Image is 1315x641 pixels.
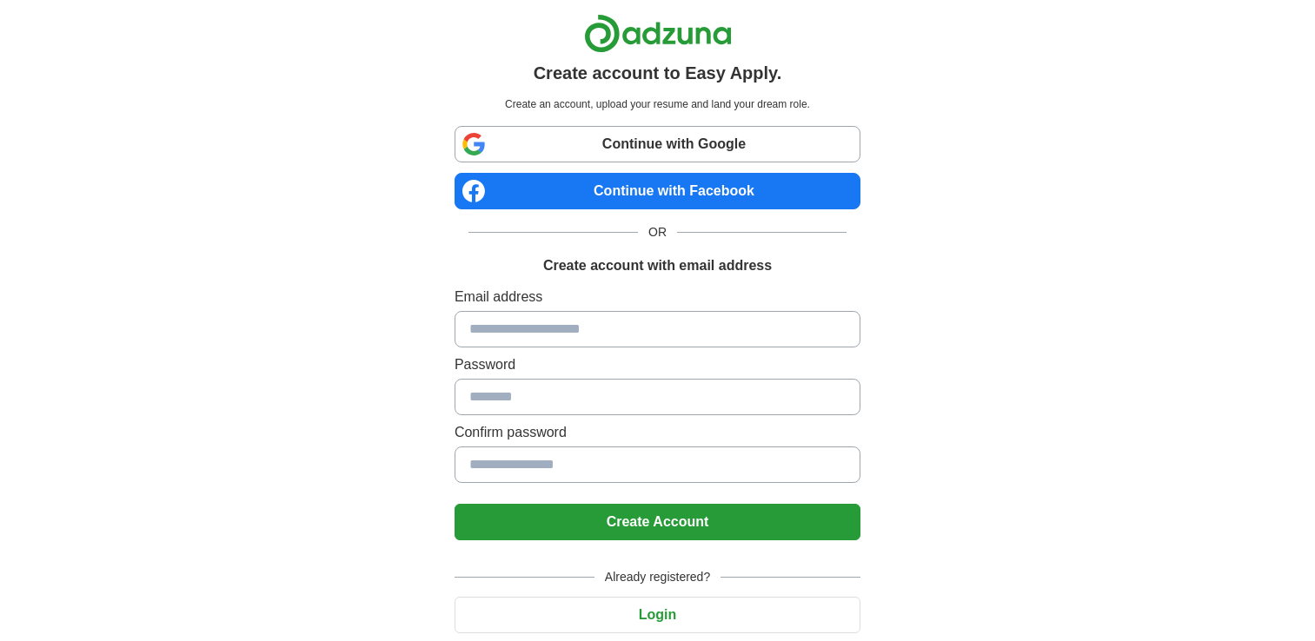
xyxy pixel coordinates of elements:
[584,14,732,53] img: Adzuna logo
[594,568,721,586] span: Already registered?
[458,96,857,112] p: Create an account, upload your resume and land your dream role.
[455,607,860,622] a: Login
[455,173,860,209] a: Continue with Facebook
[455,126,860,162] a: Continue with Google
[455,597,860,633] button: Login
[455,354,860,375] label: Password
[455,422,860,443] label: Confirm password
[638,223,677,241] span: OR
[455,287,860,307] label: Email address
[455,504,860,540] button: Create Account
[543,255,772,276] h1: Create account with email address
[534,60,782,86] h1: Create account to Easy Apply.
